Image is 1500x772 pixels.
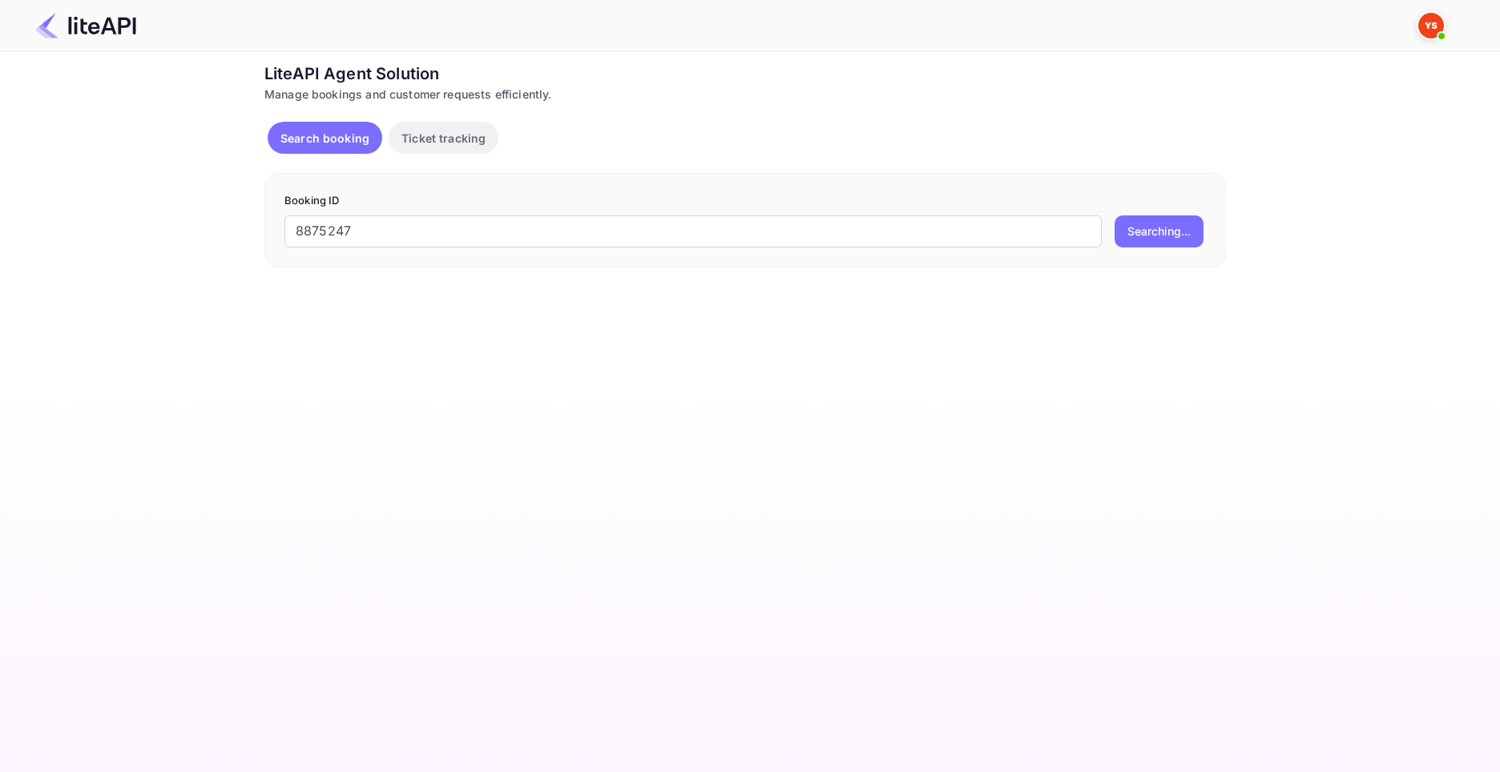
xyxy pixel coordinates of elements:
div: LiteAPI Agent Solution [264,62,1226,86]
button: Searching... [1115,215,1204,247]
p: Booking ID [284,193,1206,209]
img: Yandex Support [1418,13,1444,38]
input: Enter Booking ID (e.g., 63782194) [284,215,1102,247]
img: LiteAPI Logo [35,13,136,38]
p: Search booking [280,130,369,147]
div: Manage bookings and customer requests efficiently. [264,86,1226,103]
p: Ticket tracking [401,130,486,147]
